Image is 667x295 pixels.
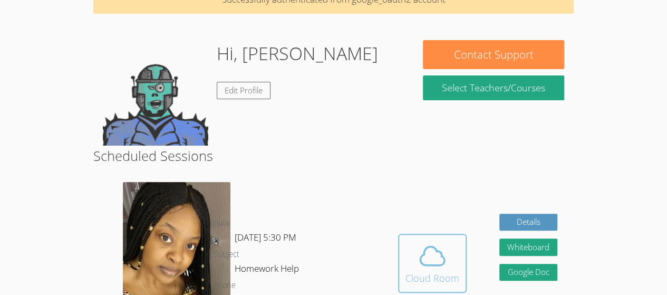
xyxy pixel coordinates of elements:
[398,234,467,293] button: Cloud Room
[405,271,459,286] div: Cloud Room
[499,239,557,256] button: Whiteboard
[217,82,270,99] a: Edit Profile
[214,217,230,231] dt: Date
[93,146,574,166] h2: Scheduled Sessions
[499,264,557,281] a: Google Doc
[235,261,301,279] dd: Homework Help
[499,214,557,231] a: Details
[217,40,378,67] h1: Hi, [PERSON_NAME]
[103,40,208,146] img: default.png
[235,231,296,243] span: [DATE] 5:30 PM
[423,40,564,69] button: Contact Support
[214,279,236,292] dt: Phone
[423,75,564,100] a: Select Teachers/Courses
[214,248,239,261] dt: Subject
